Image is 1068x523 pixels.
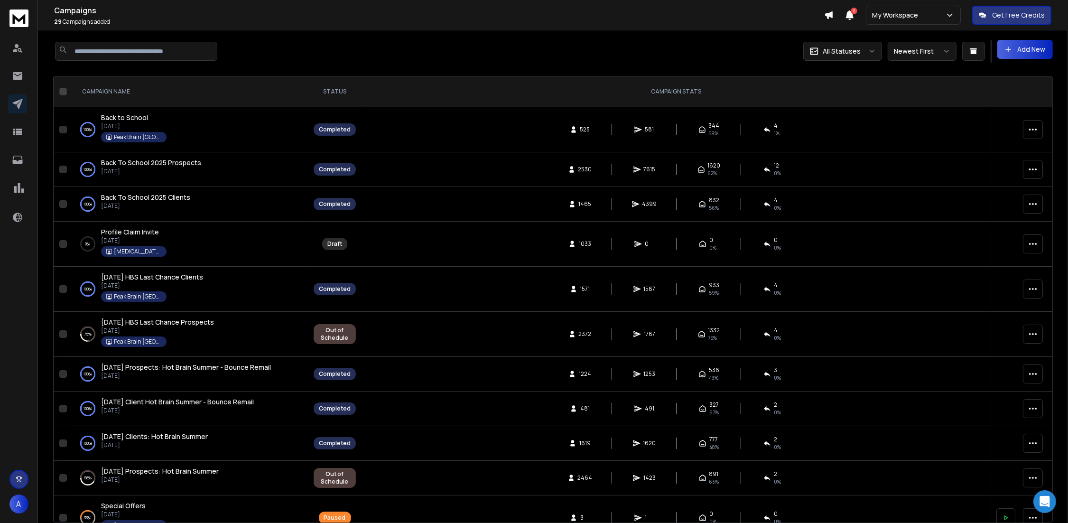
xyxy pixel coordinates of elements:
span: 933 [709,281,719,289]
th: CAMPAIGN STATS [362,76,991,107]
span: 1619 [579,439,591,447]
span: 3 [580,514,590,522]
span: 2372 [579,330,592,338]
p: [DATE] [101,282,203,290]
span: 1465 [579,200,592,208]
span: 832 [709,196,719,204]
div: Completed [319,200,351,208]
span: 62 % [708,169,717,177]
span: Profile Claim Invite [101,227,159,236]
p: [DATE] [101,476,219,484]
p: [DATE] [101,511,167,518]
span: 0 [774,236,778,244]
div: Out of Schedule [319,327,351,342]
span: [DATE] Prospects: Hot Brain Summer [101,467,219,476]
a: [DATE] Clients: Hot Brain Summer [101,432,208,441]
button: Newest First [888,42,957,61]
button: A [9,495,28,514]
span: 0% [709,244,716,252]
span: 48 % [709,443,719,451]
span: 2464 [578,474,593,482]
p: [DATE] [101,202,190,210]
span: 536 [709,366,719,374]
td: 58%[DATE] Prospects: Hot Brain Summer[DATE] [71,461,308,495]
a: [DATE] Prospects: Hot Brain Summer [101,467,219,476]
span: 4 [774,196,778,204]
span: 4 [774,281,778,289]
h1: Campaigns [54,5,824,16]
a: Back To School 2025 Prospects [101,158,201,168]
span: 0 [709,236,713,244]
div: Completed [319,166,351,173]
img: logo [9,9,28,27]
p: All Statuses [823,47,861,56]
span: 1587 [644,285,656,293]
td: 100%[DATE] Clients: Hot Brain Summer[DATE] [71,426,308,461]
span: 59 % [709,289,719,297]
span: 63 % [709,478,719,486]
a: Back To School 2025 Clients [101,193,190,202]
p: 100 % [84,439,92,448]
p: 75 % [84,329,92,339]
p: 100 % [84,369,92,379]
td: 100%Back To School 2025 Clients[DATE] [71,187,308,222]
div: Completed [319,370,351,378]
p: 100 % [84,165,92,174]
span: 1 % [774,130,780,137]
td: 75%[DATE] HBS Last Chance Prospects[DATE]Peak Brain [GEOGRAPHIC_DATA] [71,312,308,357]
div: Completed [319,439,351,447]
span: 1620 [643,439,656,447]
p: [DATE] [101,327,214,335]
span: 3 [774,366,777,374]
p: Campaigns added [54,18,824,26]
th: STATUS [308,76,362,107]
p: 100 % [84,284,92,294]
a: [DATE] Client Hot Brain Summer - Bounce Remail [101,397,254,407]
span: [DATE] HBS Last Chance Clients [101,272,203,281]
span: 1571 [580,285,590,293]
p: [DATE] [101,407,254,414]
span: 0 [774,510,778,518]
span: 75 % [708,334,717,342]
span: 1332 [708,327,720,334]
button: Get Free Credits [972,6,1051,25]
span: 0% [774,244,781,252]
span: 491 [645,405,654,412]
p: [DATE] [101,237,167,244]
span: 1787 [644,330,655,338]
span: [DATE] Client Hot Brain Summer - Bounce Remail [101,397,254,406]
td: 100%[DATE] Client Hot Brain Summer - Bounce Remail[DATE] [71,392,308,426]
td: 100%[DATE] HBS Last Chance Clients[DATE]Peak Brain [GEOGRAPHIC_DATA] [71,267,308,312]
p: Peak Brain [GEOGRAPHIC_DATA] [114,133,161,141]
span: 1224 [579,370,591,378]
span: 2530 [578,166,592,173]
span: 59 % [709,130,719,137]
span: 0 % [774,334,781,342]
a: Special Offers [101,501,146,511]
span: 1033 [579,240,591,248]
p: 100 % [84,199,92,209]
span: 2 [774,470,777,478]
span: 327 [709,401,719,409]
span: 2 [774,436,777,443]
td: 0%Profile Claim Invite[DATE][MEDICAL_DATA][DOMAIN_NAME] [71,222,308,267]
th: CAMPAIGN NAME [71,76,308,107]
span: 0 % [774,289,781,297]
span: 4 [774,327,778,334]
td: 100%[DATE] Prospects: Hot Brain Summer - Bounce Remail[DATE] [71,357,308,392]
span: 0 % [774,169,781,177]
span: 0 [709,510,713,518]
span: 344 [709,122,720,130]
span: 29 [54,18,62,26]
span: 2 [774,401,777,409]
p: 0 % [85,239,91,249]
p: [DATE] [101,168,201,175]
div: Completed [319,405,351,412]
span: 891 [709,470,719,478]
a: [DATE] Prospects: Hot Brain Summer - Bounce Remail [101,363,271,372]
td: 100%Back to School[DATE]Peak Brain [GEOGRAPHIC_DATA] [71,107,308,152]
span: 4 [774,122,778,130]
div: Completed [319,126,351,133]
span: 0 % [774,204,781,212]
